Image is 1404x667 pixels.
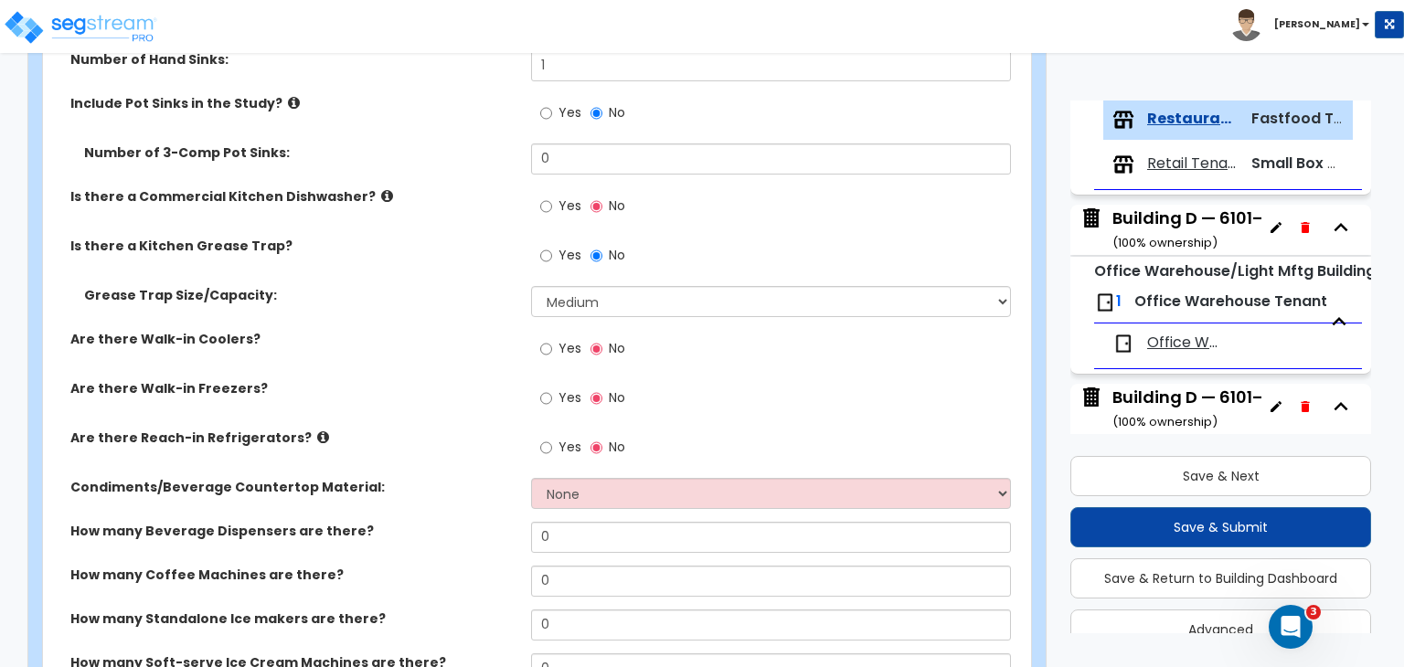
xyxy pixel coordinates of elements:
[1080,386,1261,432] span: Building D — 6101–6155 Corporate Dr
[1112,234,1218,251] small: ( 100 % ownership)
[3,9,158,46] img: logo_pro_r.png
[70,379,517,397] label: Are there Walk-in Freezers?
[1070,609,1371,650] button: Advanced
[1112,109,1134,131] img: tenants.png
[590,246,602,266] input: No
[84,143,517,162] label: Number of 3-Comp Pot Sinks:
[317,430,329,444] i: click for more info!
[70,237,517,255] label: Is there a Kitchen Grease Trap?
[540,438,552,458] input: Yes
[1094,291,1116,313] img: door.png
[1230,9,1262,41] img: avatar.png
[1147,333,1225,354] span: Office Warehouse Tenant
[609,339,625,357] span: No
[1116,291,1122,312] span: 1
[590,438,602,458] input: No
[1251,108,1377,129] span: Fastfood Tenant
[540,388,552,408] input: Yes
[1306,605,1321,619] span: 3
[558,388,581,407] span: Yes
[1080,206,1103,230] img: building.svg
[540,339,552,359] input: Yes
[381,189,393,203] i: click for more info!
[540,246,552,266] input: Yes
[1080,206,1261,253] span: Building D — 6101–6155 Corporate Dr
[70,50,517,69] label: Number of Hand Sinks:
[609,388,625,407] span: No
[540,103,552,123] input: Yes
[1147,109,1239,130] span: Restaurant Tenant
[70,187,517,206] label: Is there a Commercial Kitchen Dishwasher?
[70,478,517,496] label: Condiments/Beverage Countertop Material:
[558,438,581,456] span: Yes
[1134,291,1327,312] span: Office Warehouse Tenant
[540,196,552,217] input: Yes
[1070,456,1371,496] button: Save & Next
[1112,413,1218,430] small: ( 100 % ownership)
[609,103,625,122] span: No
[1070,558,1371,598] button: Save & Return to Building Dashboard
[590,388,602,408] input: No
[1112,333,1134,355] img: door.png
[609,196,625,215] span: No
[84,286,517,304] label: Grease Trap Size/Capacity:
[558,196,581,215] span: Yes
[1274,17,1360,31] b: [PERSON_NAME]
[70,522,517,540] label: How many Beverage Dispensers are there?
[1080,386,1103,409] img: building.svg
[70,429,517,447] label: Are there Reach-in Refrigerators?
[609,438,625,456] span: No
[1269,605,1313,649] iframe: Intercom live chat
[590,196,602,217] input: No
[70,609,517,628] label: How many Standalone Ice makers are there?
[558,246,581,264] span: Yes
[70,94,517,112] label: Include Pot Sinks in the Study?
[1094,260,1376,281] small: Office Warehouse/Light Mftg Building
[590,339,602,359] input: No
[558,339,581,357] span: Yes
[1070,507,1371,547] button: Save & Submit
[558,103,581,122] span: Yes
[1147,154,1239,175] span: Retail Tenant
[1112,154,1134,175] img: tenants.png
[288,96,300,110] i: click for more info!
[70,330,517,348] label: Are there Walk-in Coolers?
[590,103,602,123] input: No
[609,246,625,264] span: No
[70,566,517,584] label: How many Coffee Machines are there?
